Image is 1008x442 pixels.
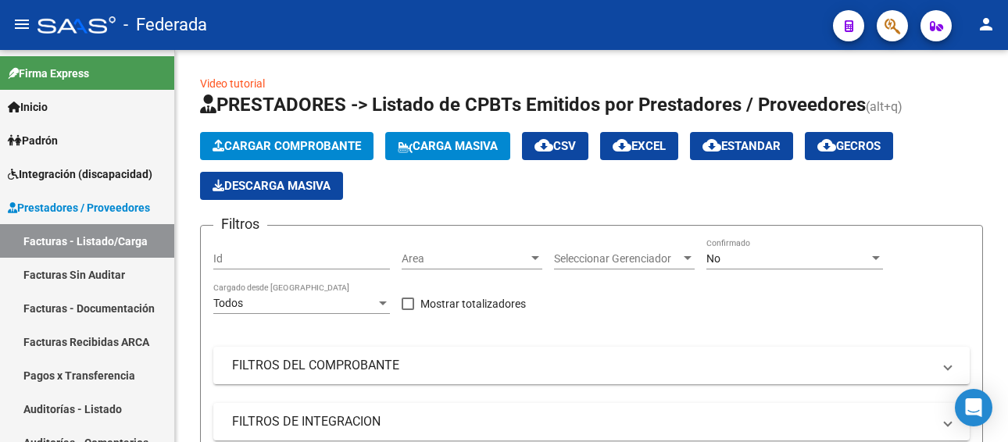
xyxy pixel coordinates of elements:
[522,132,588,160] button: CSV
[213,213,267,235] h3: Filtros
[213,179,331,193] span: Descarga Masiva
[817,136,836,155] mat-icon: cloud_download
[554,252,681,266] span: Seleccionar Gerenciador
[8,98,48,116] span: Inicio
[805,132,893,160] button: Gecros
[8,166,152,183] span: Integración (discapacidad)
[8,65,89,82] span: Firma Express
[232,357,932,374] mat-panel-title: FILTROS DEL COMPROBANTE
[866,99,903,114] span: (alt+q)
[600,132,678,160] button: EXCEL
[213,403,970,440] mat-expansion-panel-header: FILTROS DE INTEGRACION
[534,139,576,153] span: CSV
[8,132,58,149] span: Padrón
[200,172,343,200] button: Descarga Masiva
[200,94,866,116] span: PRESTADORES -> Listado de CPBTs Emitidos por Prestadores / Proveedores
[706,252,720,265] span: No
[213,139,361,153] span: Cargar Comprobante
[702,136,721,155] mat-icon: cloud_download
[13,15,31,34] mat-icon: menu
[232,413,932,430] mat-panel-title: FILTROS DE INTEGRACION
[8,199,150,216] span: Prestadores / Proveedores
[398,139,498,153] span: Carga Masiva
[613,136,631,155] mat-icon: cloud_download
[817,139,881,153] span: Gecros
[977,15,995,34] mat-icon: person
[200,77,265,90] a: Video tutorial
[420,294,526,313] span: Mostrar totalizadores
[200,132,374,160] button: Cargar Comprobante
[213,347,970,384] mat-expansion-panel-header: FILTROS DEL COMPROBANTE
[613,139,666,153] span: EXCEL
[385,132,510,160] button: Carga Masiva
[123,8,207,42] span: - Federada
[690,132,793,160] button: Estandar
[213,297,243,309] span: Todos
[955,389,992,426] div: Open Intercom Messenger
[702,139,781,153] span: Estandar
[200,172,343,200] app-download-masive: Descarga masiva de comprobantes (adjuntos)
[402,252,528,266] span: Area
[534,136,553,155] mat-icon: cloud_download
